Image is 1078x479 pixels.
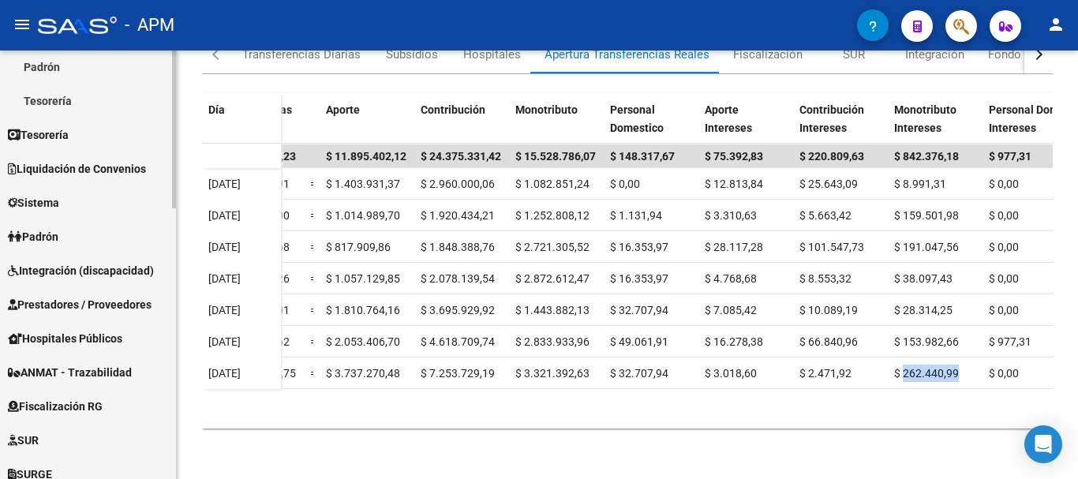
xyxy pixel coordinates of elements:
[8,126,69,144] span: Tesorería
[208,103,225,116] span: Día
[326,304,400,316] span: $ 1.810.764,16
[1046,15,1065,34] mat-icon: person
[326,209,400,222] span: $ 1.014.989,70
[515,367,590,380] span: $ 3.321.392,63
[793,93,888,159] datatable-header-cell: Contribución Intereses
[989,150,1031,163] span: $ 977,31
[733,46,803,63] div: Fiscalización
[208,335,241,348] span: [DATE]
[414,93,509,159] datatable-header-cell: Contribución
[515,209,590,222] span: $ 1.252.808,12
[421,272,495,285] span: $ 2.078.139,54
[8,432,39,449] span: SUR
[8,296,152,313] span: Prestadores / Proveedores
[326,178,400,190] span: $ 1.403.931,37
[989,335,1031,348] span: $ 977,31
[1024,425,1062,463] div: Open Intercom Messenger
[515,150,596,163] span: $ 15.528.786,07
[515,304,590,316] span: $ 1.443.882,13
[421,209,495,222] span: $ 1.920.434,21
[515,335,590,348] span: $ 2.833.933,96
[894,241,959,253] span: $ 191.047,56
[989,272,1019,285] span: $ 0,00
[421,178,495,190] span: $ 2.960.000,06
[705,304,757,316] span: $ 7.085,42
[326,272,400,285] span: $ 1.057.129,85
[310,241,316,253] span: =
[515,178,590,190] span: $ 1.082.851,24
[610,178,640,190] span: $ 0,00
[799,241,864,253] span: $ 101.547,73
[202,93,281,159] datatable-header-cell: Día
[310,367,316,380] span: =
[326,241,391,253] span: $ 817.909,86
[610,272,668,285] span: $ 16.353,97
[989,209,1019,222] span: $ 0,00
[8,194,59,211] span: Sistema
[894,209,959,222] span: $ 159.501,98
[208,241,241,253] span: [DATE]
[989,304,1019,316] span: $ 0,00
[610,335,668,348] span: $ 49.061,91
[610,367,668,380] span: $ 32.707,94
[8,398,103,415] span: Fiscalización RG
[125,8,174,43] span: - APM
[799,178,858,190] span: $ 25.643,09
[894,103,956,134] span: Monotributo Intereses
[610,304,668,316] span: $ 32.707,94
[894,178,946,190] span: $ 8.991,31
[8,160,146,178] span: Liquidación de Convenios
[421,150,501,163] span: $ 24.375.331,42
[604,93,698,159] datatable-header-cell: Personal Domestico
[515,272,590,285] span: $ 2.872.612,47
[705,241,763,253] span: $ 28.117,28
[208,367,241,380] span: [DATE]
[320,93,414,159] datatable-header-cell: Aporte
[208,178,241,190] span: [DATE]
[989,241,1019,253] span: $ 0,00
[421,304,495,316] span: $ 3.695.929,92
[705,150,763,163] span: $ 75.392,83
[610,103,664,134] span: Personal Domestico
[705,178,763,190] span: $ 12.813,84
[545,46,709,63] div: Apertura Transferencias Reales
[421,241,495,253] span: $ 1.848.388,76
[421,103,485,116] span: Contribución
[208,304,241,316] span: [DATE]
[8,330,122,347] span: Hospitales Públicos
[326,335,400,348] span: $ 2.053.406,70
[310,304,316,316] span: =
[515,103,578,116] span: Monotributo
[310,209,316,222] span: =
[208,272,241,285] span: [DATE]
[463,46,521,63] div: Hospitales
[894,150,959,163] span: $ 842.376,18
[705,367,757,380] span: $ 3.018,60
[326,150,406,163] span: $ 11.895.402,12
[799,367,852,380] span: $ 2.471,92
[989,367,1019,380] span: $ 0,00
[208,209,241,222] span: [DATE]
[242,46,361,63] div: Transferencias Diarias
[8,364,132,381] span: ANMAT - Trazabilidad
[894,272,953,285] span: $ 38.097,43
[894,335,959,348] span: $ 153.982,66
[989,178,1019,190] span: $ 0,00
[8,262,154,279] span: Integración (discapacidad)
[610,209,662,222] span: $ 1.131,94
[705,103,752,134] span: Aporte Intereses
[799,272,852,285] span: $ 8.553,32
[310,335,316,348] span: =
[13,15,32,34] mat-icon: menu
[326,367,400,380] span: $ 3.737.270,48
[421,335,495,348] span: $ 4.618.709,74
[326,103,360,116] span: Aporte
[515,241,590,253] span: $ 2.721.305,52
[8,228,58,245] span: Padrón
[894,304,953,316] span: $ 28.314,25
[799,150,864,163] span: $ 220.809,63
[610,241,668,253] span: $ 16.353,97
[894,367,959,380] span: $ 262.440,99
[310,178,316,190] span: =
[705,209,757,222] span: $ 3.310,63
